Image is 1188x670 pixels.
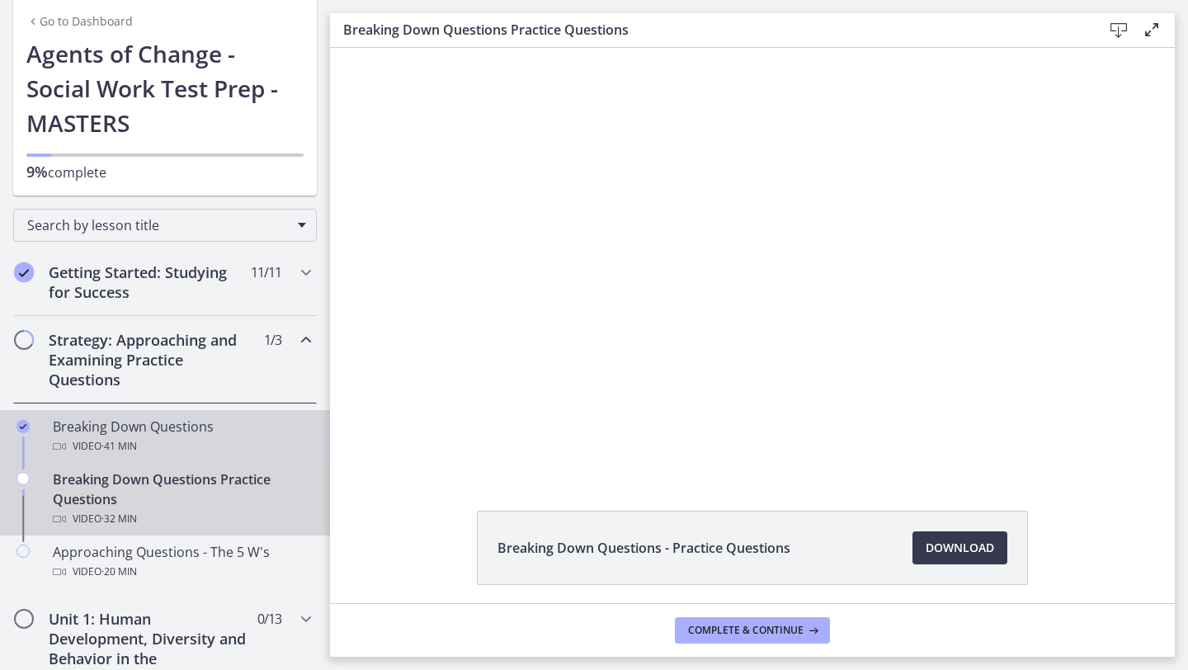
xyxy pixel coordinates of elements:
[101,436,137,456] span: · 41 min
[53,509,310,529] div: Video
[688,624,804,637] span: Complete & continue
[926,538,994,558] span: Download
[101,509,137,529] span: · 32 min
[53,436,310,456] div: Video
[16,420,30,433] i: Completed
[330,48,1175,473] iframe: To enrich screen reader interactions, please activate Accessibility in Grammarly extension settings
[53,417,310,456] div: Breaking Down Questions
[53,562,310,582] div: Video
[53,542,310,582] div: Approaching Questions - The 5 W's
[251,262,281,282] span: 11 / 11
[53,469,310,529] div: Breaking Down Questions Practice Questions
[264,330,281,350] span: 1 / 3
[13,209,317,242] div: Search by lesson title
[101,562,137,582] span: · 20 min
[675,617,830,644] button: Complete & continue
[14,262,34,282] i: Completed
[26,13,133,30] a: Go to Dashboard
[912,531,1007,564] a: Download
[26,36,304,140] h1: Agents of Change - Social Work Test Prep - MASTERS
[49,262,250,302] h2: Getting Started: Studying for Success
[49,330,250,389] h2: Strategy: Approaching and Examining Practice Questions
[343,20,1076,40] h3: Breaking Down Questions Practice Questions
[27,216,290,234] span: Search by lesson title
[26,162,48,182] span: 9%
[497,538,790,558] span: Breaking Down Questions - Practice Questions
[26,162,304,182] p: complete
[257,609,281,629] span: 0 / 13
